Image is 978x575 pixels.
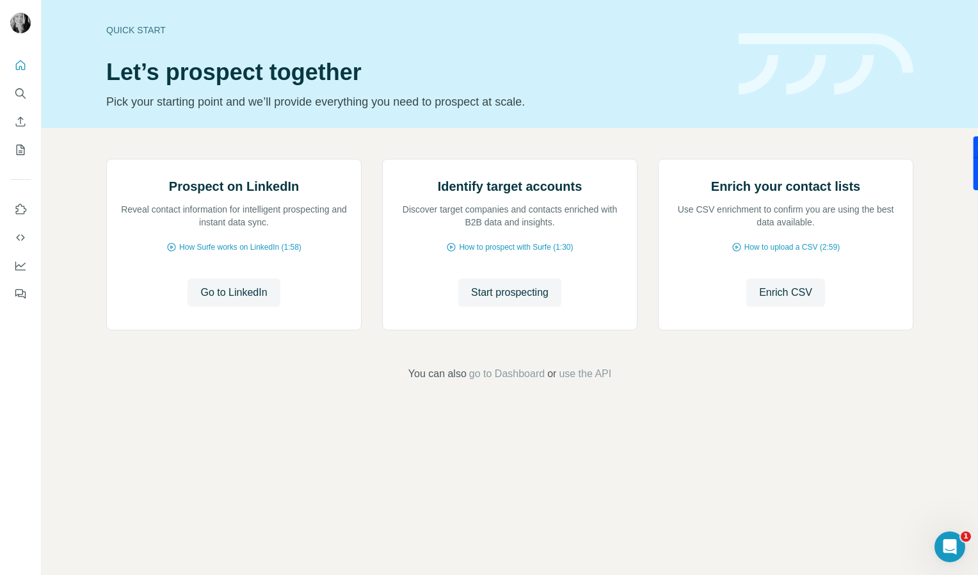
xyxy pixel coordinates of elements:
[10,82,31,105] button: Search
[10,110,31,133] button: Enrich CSV
[120,203,348,229] p: Reveal contact information for intelligent prospecting and instant data sync.
[547,366,556,382] span: or
[10,54,31,77] button: Quick start
[671,203,900,229] p: Use CSV enrichment to confirm you are using the best data available.
[711,177,860,195] h2: Enrich your contact lists
[559,366,611,382] button: use the API
[744,241,840,253] span: How to upload a CSV (2:59)
[106,60,723,85] h1: Let’s prospect together
[10,198,31,221] button: Use Surfe on LinkedIn
[10,13,31,33] img: Avatar
[408,366,467,382] span: You can also
[934,531,965,562] iframe: Intercom live chat
[759,285,812,300] span: Enrich CSV
[396,203,624,229] p: Discover target companies and contacts enriched with B2B data and insights.
[169,177,299,195] h2: Prospect on LinkedIn
[188,279,280,307] button: Go to LinkedIn
[459,241,573,253] span: How to prospect with Surfe (1:30)
[10,138,31,161] button: My lists
[471,285,549,300] span: Start prospecting
[438,177,582,195] h2: Identify target accounts
[106,24,723,36] div: Quick start
[200,285,267,300] span: Go to LinkedIn
[10,254,31,277] button: Dashboard
[106,93,723,111] p: Pick your starting point and we’ll provide everything you need to prospect at scale.
[10,282,31,305] button: Feedback
[469,366,545,382] button: go to Dashboard
[746,279,825,307] button: Enrich CSV
[458,279,561,307] button: Start prospecting
[179,241,301,253] span: How Surfe works on LinkedIn (1:58)
[10,226,31,249] button: Use Surfe API
[961,531,971,542] span: 1
[739,33,913,95] img: banner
